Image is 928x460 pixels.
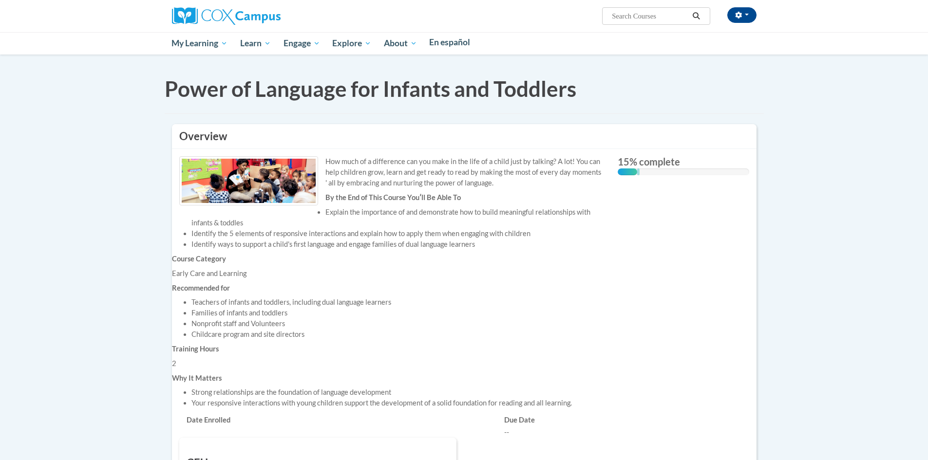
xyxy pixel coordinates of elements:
div: Early Care and Learning [172,268,610,279]
i:  [692,13,701,20]
span: Power of Language for Infants and Toddlers [165,76,576,101]
h3: Overview [179,129,749,144]
img: Cox Campus [172,7,281,25]
li: Identify the 5 elements of responsive interactions and explain how to apply them when engaging wi... [191,228,610,239]
a: Cox Campus [172,11,281,19]
li: Families of infants and toddlers [191,308,610,318]
span: Learn [240,37,271,49]
div: 0.001% [637,168,640,175]
span: En español [429,37,470,47]
h6: Recommended for [172,284,610,293]
li: Nonprofit staff and Volunteers [191,318,610,329]
li: Identify ways to support a child's first language and engage families of dual language learners [191,239,610,250]
h6: Due Date [504,416,596,424]
a: Explore [326,32,378,55]
li: Teachers of infants and toddlers, including dual language learners [191,297,610,308]
div: Main menu [157,32,771,55]
a: Engage [277,32,326,55]
li: Your responsive interactions with young children support the development of a solid foundation fo... [191,398,610,408]
a: Learn [234,32,277,55]
div: How much of a difference can you make in the life of a child just by talking? A lot! You can help... [179,156,603,188]
span: Engage [284,37,320,49]
span: My Learning [171,37,227,49]
span: About [384,37,417,49]
h6: Course Category [172,255,610,263]
div: 15% complete [618,168,638,175]
button: Account Settings [727,7,757,23]
button: Search [689,10,703,22]
span: Explore [332,37,371,49]
a: My Learning [166,32,234,55]
li: Explain the importance of and demonstrate how to build meaningful relationships with infants & to... [191,207,610,228]
h6: Training Hours [172,345,610,353]
a: En español [423,32,477,53]
label: 15% complete [618,156,749,167]
img: Course logo image [179,156,318,205]
input: Search Courses [611,10,689,22]
h6: By the End of This Course Youʹll Be Able To [172,193,610,202]
div: -- [504,427,596,438]
li: Childcare program and site directors [191,329,610,340]
div: 2 [172,358,610,369]
h6: Why It Matters [172,374,610,383]
h6: Date Enrolled [187,416,278,424]
li: Strong relationships are the foundation of language development [191,387,610,398]
a: About [378,32,423,55]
